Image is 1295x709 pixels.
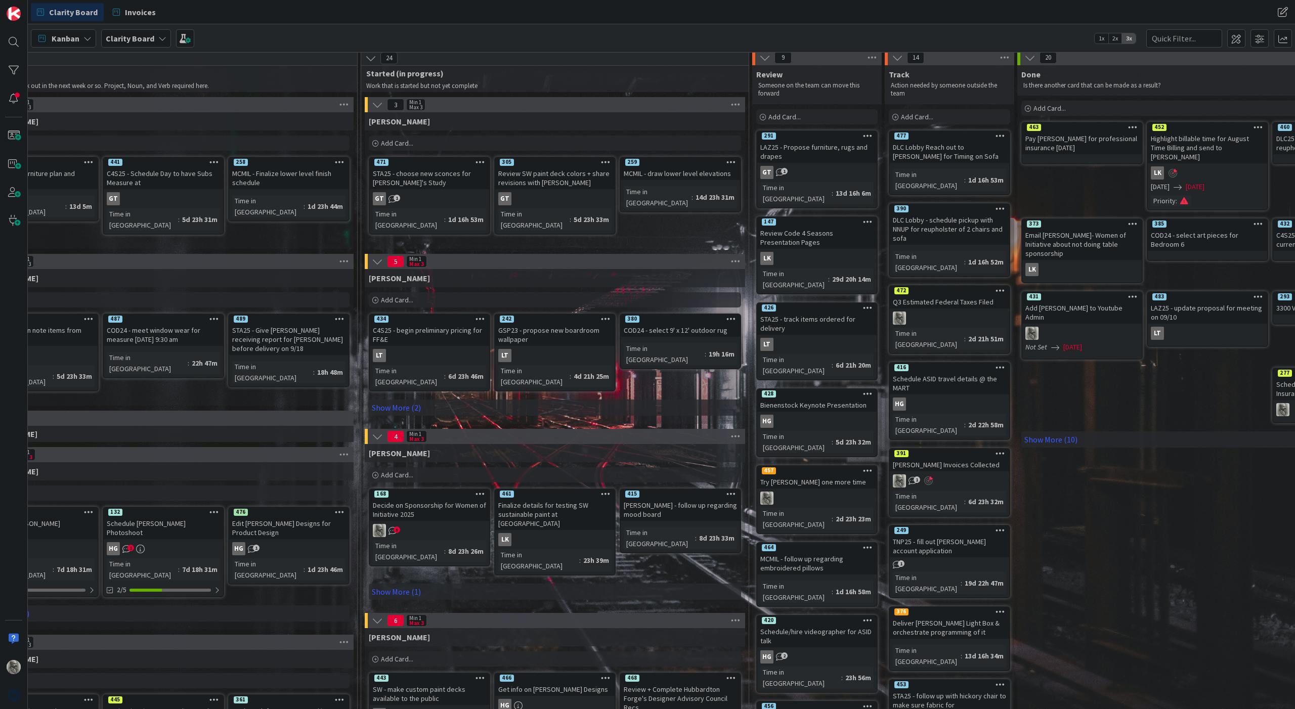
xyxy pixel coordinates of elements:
span: : [832,360,833,371]
a: 434C4S25 - begin preliminary pricing for FF&ELTTime in [GEOGRAPHIC_DATA]:6d 23h 46m [369,314,490,391]
img: PA [893,474,906,488]
a: Invoices [107,3,162,21]
div: 426STA25 - track items ordered for delivery [757,303,877,335]
div: 305 [495,158,615,167]
span: : [832,436,833,448]
div: 380 [625,316,639,323]
div: COD24 - select 9' x 12' outdoor rug [621,324,740,337]
div: 147 [762,218,776,226]
div: 168 [374,491,388,498]
div: 385COD24 - select art pieces for Bedroom 6 [1148,219,1267,251]
img: PA [760,492,773,505]
div: 415 [621,490,740,499]
div: 259 [625,159,639,166]
div: LT [498,349,511,362]
div: LT [757,338,877,351]
div: 476 [229,508,349,517]
div: 5d 23h 33m [571,214,612,225]
span: Add Card... [381,139,413,148]
div: 434 [370,315,489,324]
a: 487COD24 - meet window wear for measure [DATE] 9:30 amTime in [GEOGRAPHIC_DATA]:22h 47m [103,314,224,378]
input: Quick Filter... [1146,29,1222,48]
span: 3 [394,526,400,533]
div: Time in [GEOGRAPHIC_DATA] [232,195,304,217]
div: 258MCMIL - Finalize lower level finish schedule [229,158,349,189]
div: 291 [762,132,776,140]
div: Schedule ASID travel details @ the MART [890,372,1009,394]
div: GT [498,192,511,205]
div: 6d 21h 20m [833,360,874,371]
span: Add Card... [901,112,933,121]
div: 1d 16h 53m [446,214,486,225]
div: 390 [894,205,909,212]
div: 242 [495,315,615,324]
a: 132Schedule [PERSON_NAME] PhotoshootHGTime in [GEOGRAPHIC_DATA]:7d 18h 31m2/5 [103,507,224,597]
div: Time in [GEOGRAPHIC_DATA] [760,354,832,376]
span: : [178,214,180,225]
a: 489STA25 - Give [PERSON_NAME] receiving report for [PERSON_NAME] before delivery on 9/18Time in [... [228,314,350,387]
div: 428Bienenstock Keynote Presentation [757,389,877,412]
div: COD24 - meet window wear for measure [DATE] 9:30 am [104,324,223,346]
div: 428 [757,389,877,398]
div: 477 [890,131,1009,141]
div: LT [370,349,489,362]
span: : [188,358,189,369]
div: 6d 23h 32m [966,496,1006,507]
a: 471STA25 - choose new sconces for [PERSON_NAME]'s StudyGTTime in [GEOGRAPHIC_DATA]:1d 16h 53m [369,157,490,235]
span: : [964,174,966,186]
div: 463Pay [PERSON_NAME] for professional insurance [DATE] [1022,123,1142,154]
img: PA [893,312,906,325]
span: : [964,496,966,507]
div: STA25 - choose new sconces for [PERSON_NAME]'s Study [370,167,489,189]
div: 483LAZ25 - update proposal for meeting on 09/10 [1148,292,1267,324]
div: HG [757,415,877,428]
div: 472 [894,287,909,294]
div: 476 [234,509,248,516]
div: 4d 21h 25m [571,371,612,382]
div: Time in [GEOGRAPHIC_DATA] [498,365,570,387]
div: Time in [GEOGRAPHIC_DATA] [373,365,444,387]
a: 457Try [PERSON_NAME] one more timePATime in [GEOGRAPHIC_DATA]:2d 23h 23m [756,465,878,534]
span: : [964,333,966,344]
div: GSP23 - propose new boardroom wallpaper [495,324,615,346]
div: STA25 - track items ordered for delivery [757,313,877,335]
a: 426STA25 - track items ordered for deliveryLTTime in [GEOGRAPHIC_DATA]:6d 21h 20m [756,302,878,380]
a: 147Review Code 4 Seasons Presentation PagesLKTime in [GEOGRAPHIC_DATA]:29d 20h 14m [756,216,878,294]
div: 380COD24 - select 9' x 12' outdoor rug [621,315,740,337]
span: : [832,513,833,524]
a: 416Schedule ASID travel details @ the MARTHGTime in [GEOGRAPHIC_DATA]:2d 22h 58m [889,362,1010,440]
div: 2d 23h 23m [833,513,874,524]
div: 249TNP25 - fill out [PERSON_NAME] account application [890,526,1009,557]
a: 431Add [PERSON_NAME] to Youtube AdminPANot Set[DATE] [1021,291,1143,360]
div: 416Schedule ASID travel details @ the MART [890,363,1009,394]
a: 483LAZ25 - update proposal for meeting on 09/10LT [1147,291,1268,347]
div: LK [1025,263,1039,276]
div: 489STA25 - Give [PERSON_NAME] receiving report for [PERSON_NAME] before delivery on 9/18 [229,315,349,355]
div: 385 [1148,219,1267,229]
div: C4S25 - Schedule Day to have Subs Measure at [104,167,223,189]
div: LT [760,338,773,351]
span: : [692,192,693,203]
div: 259MCMIL - draw lower level elevations [621,158,740,180]
span: 1 [781,168,788,174]
span: [DATE] [1186,182,1204,192]
div: 457 [762,467,776,474]
div: 373 [1022,219,1142,229]
div: 391 [890,449,1009,458]
div: 168Decide on Sponsorship for Women of Initiative 2025 [370,490,489,521]
div: Q3 Estimated Federal Taxes Filed [890,295,1009,308]
a: Clarity Board [31,3,104,21]
div: 415[PERSON_NAME] - follow up regarding mood board [621,490,740,521]
a: 380COD24 - select 9' x 12' outdoor rugTime in [GEOGRAPHIC_DATA]:19h 16m [620,314,741,369]
span: : [53,371,54,382]
div: LK [1022,263,1142,276]
div: 291 [757,131,877,141]
div: Time in [GEOGRAPHIC_DATA] [760,508,832,530]
a: 305Review SW paint deck colors + share revisions with [PERSON_NAME]GTTime in [GEOGRAPHIC_DATA]:5d... [494,157,616,235]
div: 390 [890,204,1009,213]
a: 385COD24 - select art pieces for Bedroom 6 [1147,218,1268,261]
div: 168 [370,490,489,499]
div: 457 [757,466,877,475]
a: Show More (2) [369,400,741,416]
div: GT [760,166,773,179]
